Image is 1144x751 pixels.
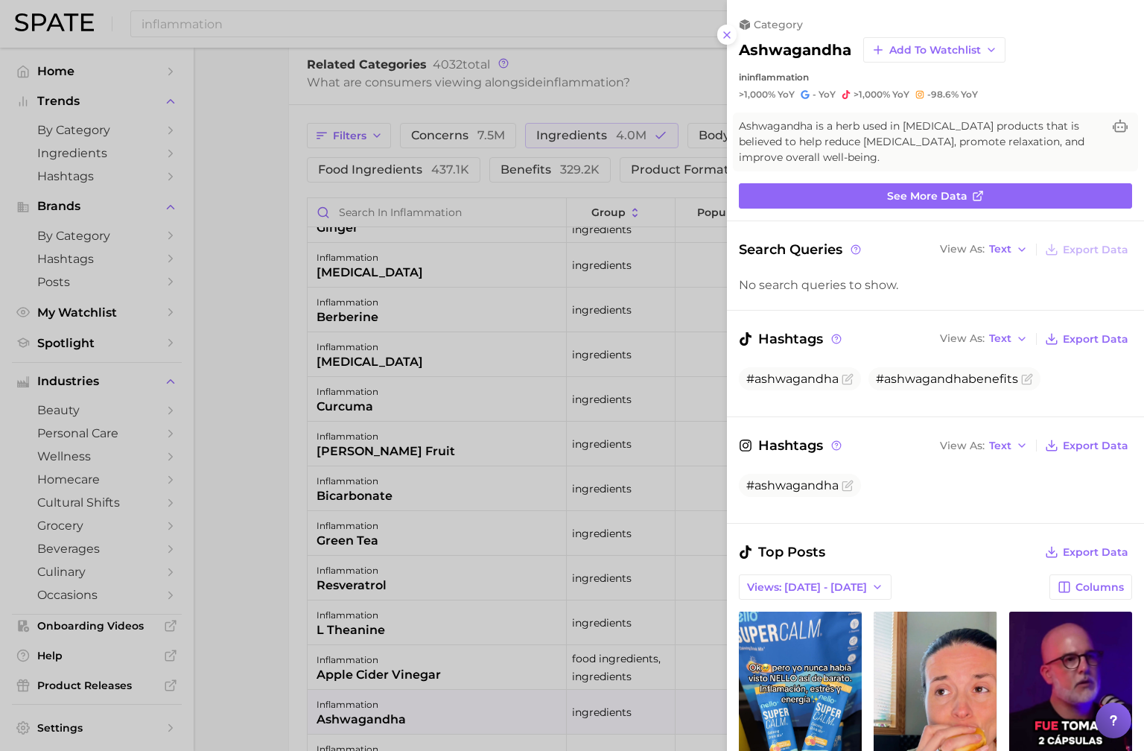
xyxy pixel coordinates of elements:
[940,442,985,450] span: View As
[739,89,775,100] span: >1,000%
[940,335,985,343] span: View As
[747,581,867,594] span: Views: [DATE] - [DATE]
[842,480,854,492] button: Flag as miscategorized or irrelevant
[819,89,836,101] span: YoY
[1063,440,1128,452] span: Export Data
[739,41,851,59] h2: ashwagandha
[936,436,1032,455] button: View AsText
[739,239,863,260] span: Search Queries
[1049,574,1132,600] button: Columns
[940,245,985,253] span: View As
[1063,244,1128,256] span: Export Data
[739,118,1102,165] span: Ashwagandha is a herb used in [MEDICAL_DATA] products that is believed to help reduce [MEDICAL_DA...
[739,329,844,349] span: Hashtags
[854,89,890,100] span: >1,000%
[989,245,1011,253] span: Text
[747,72,809,83] span: inflammation
[1041,435,1132,456] button: Export Data
[739,183,1132,209] a: See more data
[842,373,854,385] button: Flag as miscategorized or irrelevant
[778,89,795,101] span: YoY
[739,278,1132,292] div: No search queries to show.
[813,89,816,100] span: -
[1075,581,1124,594] span: Columns
[1063,546,1128,559] span: Export Data
[876,372,1018,386] span: #ashwagandhabenefits
[1041,239,1132,260] button: Export Data
[863,37,1005,63] button: Add to Watchlist
[989,442,1011,450] span: Text
[989,335,1011,343] span: Text
[936,329,1032,349] button: View AsText
[1041,329,1132,349] button: Export Data
[739,435,844,456] span: Hashtags
[1063,333,1128,346] span: Export Data
[961,89,978,101] span: YoY
[892,89,909,101] span: YoY
[936,240,1032,259] button: View AsText
[887,190,967,203] span: See more data
[746,478,839,492] span: #ashwagandha
[739,574,892,600] button: Views: [DATE] - [DATE]
[754,18,803,31] span: category
[1021,373,1033,385] button: Flag as miscategorized or irrelevant
[739,542,825,563] span: Top Posts
[1041,542,1132,563] button: Export Data
[889,44,981,57] span: Add to Watchlist
[746,372,839,386] span: #ashwagandha
[739,72,1132,83] div: in
[927,89,959,100] span: -98.6%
